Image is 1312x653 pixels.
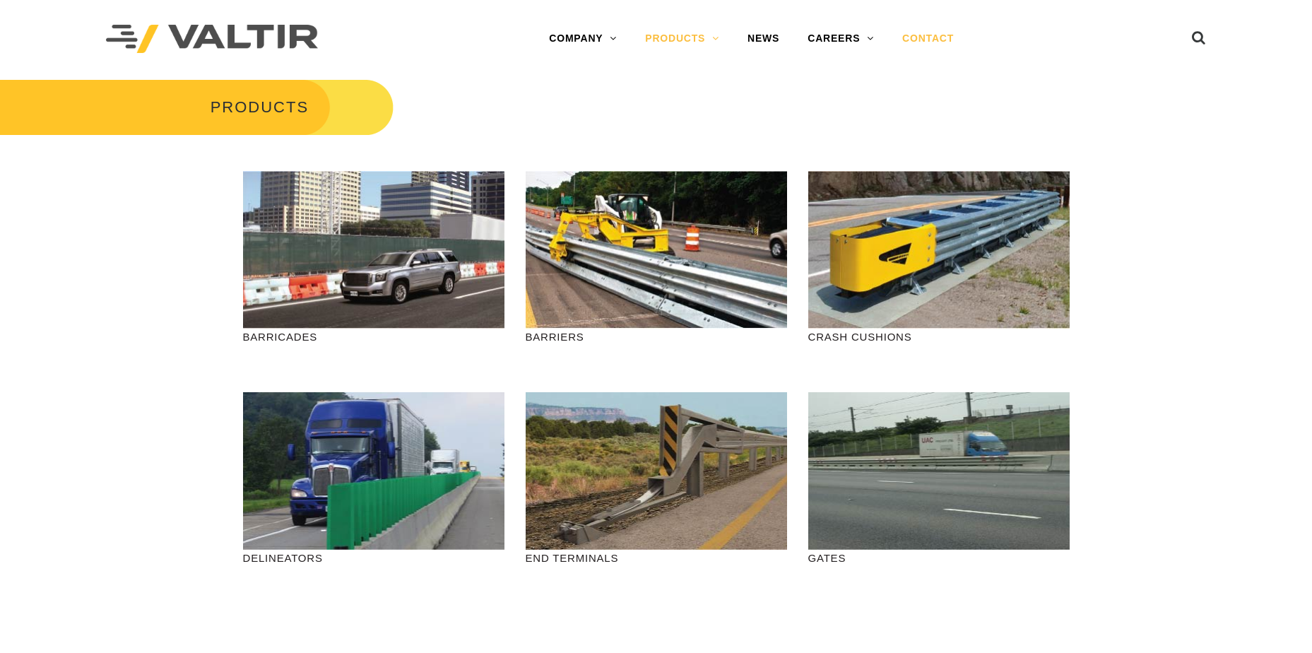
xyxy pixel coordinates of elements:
[733,25,793,53] a: NEWS
[243,550,504,566] p: DELINEATORS
[888,25,968,53] a: CONTACT
[535,25,631,53] a: COMPANY
[106,25,318,54] img: Valtir
[793,25,888,53] a: CAREERS
[631,25,733,53] a: PRODUCTS
[808,550,1070,566] p: GATES
[526,550,787,566] p: END TERMINALS
[808,329,1070,345] p: CRASH CUSHIONS
[243,329,504,345] p: BARRICADES
[526,329,787,345] p: BARRIERS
